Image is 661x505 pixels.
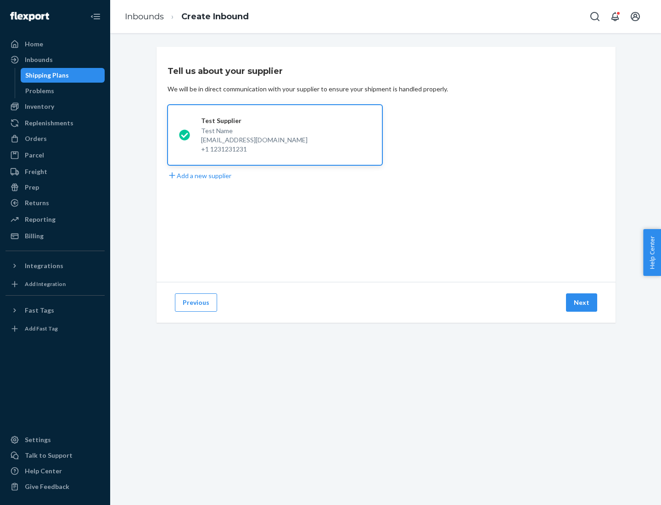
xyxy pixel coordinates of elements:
a: Parcel [6,148,105,163]
div: Problems [25,86,54,95]
div: Add Integration [25,280,66,288]
div: Help Center [25,466,62,476]
button: Fast Tags [6,303,105,318]
ol: breadcrumbs [118,3,256,30]
a: Shipping Plans [21,68,105,83]
div: Orders [25,134,47,143]
button: Integrations [6,258,105,273]
a: Problems [21,84,105,98]
a: Returns [6,196,105,210]
a: Inventory [6,99,105,114]
a: Add Integration [6,277,105,292]
div: Parcel [25,151,44,160]
div: Freight [25,167,47,176]
a: Orders [6,131,105,146]
button: Close Navigation [86,7,105,26]
div: Replenishments [25,118,73,128]
a: Talk to Support [6,448,105,463]
button: Open account menu [626,7,644,26]
a: Add Fast Tag [6,321,105,336]
a: Prep [6,180,105,195]
button: Next [566,293,597,312]
div: Prep [25,183,39,192]
a: Inbounds [6,52,105,67]
div: Reporting [25,215,56,224]
button: Add a new supplier [168,171,231,180]
div: Inventory [25,102,54,111]
div: Inbounds [25,55,53,64]
button: Give Feedback [6,479,105,494]
button: Open notifications [606,7,624,26]
button: Help Center [643,229,661,276]
a: Replenishments [6,116,105,130]
a: Help Center [6,464,105,478]
a: Create Inbound [181,11,249,22]
div: Home [25,39,43,49]
a: Freight [6,164,105,179]
div: Billing [25,231,44,241]
div: Talk to Support [25,451,73,460]
img: Flexport logo [10,12,49,21]
div: We will be in direct communication with your supplier to ensure your shipment is handled properly. [168,84,448,94]
h3: Tell us about your supplier [168,65,283,77]
a: Billing [6,229,105,243]
a: Settings [6,432,105,447]
div: Shipping Plans [25,71,69,80]
a: Home [6,37,105,51]
button: Previous [175,293,217,312]
a: Inbounds [125,11,164,22]
div: Returns [25,198,49,208]
div: Integrations [25,261,63,270]
div: Give Feedback [25,482,69,491]
a: Reporting [6,212,105,227]
div: Fast Tags [25,306,54,315]
div: Settings [25,435,51,444]
div: Add Fast Tag [25,325,58,332]
button: Open Search Box [586,7,604,26]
